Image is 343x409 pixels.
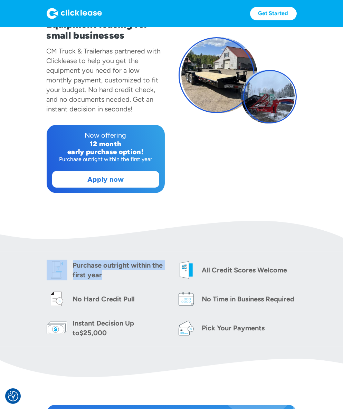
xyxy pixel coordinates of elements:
button: Consent Preferences [8,391,18,401]
div: Instant Decision Up to [73,319,134,337]
img: Logo [47,8,102,19]
div: 12 month [52,140,159,148]
div: $25,000 [80,329,107,337]
a: Get Started [250,7,297,20]
div: has partnered with Clicklease to help you get the equipment you need for a low monthly payment, c... [47,47,161,113]
div: No Time in Business Required [202,294,295,304]
img: card icon [176,318,197,338]
img: credit icon [47,289,67,309]
img: Revisit consent button [8,391,18,401]
div: Pick Your Payments [202,323,265,333]
div: Now offering [52,130,159,140]
a: Apply now [53,171,159,187]
div: Purchase outright within the first year [52,156,159,163]
img: welcome icon [176,260,197,280]
img: money icon [47,318,67,338]
div: CM Truck & Trailer [47,47,103,55]
div: early purchase option! [52,148,159,156]
img: drill press icon [47,260,67,280]
div: All Credit Scores Welcome [202,265,287,275]
div: No Hard Credit Pull [73,294,135,304]
h1: Equipment leasing for small businesses [47,19,165,41]
div: Purchase outright within the first year [73,260,168,280]
img: calendar icon [176,289,197,309]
